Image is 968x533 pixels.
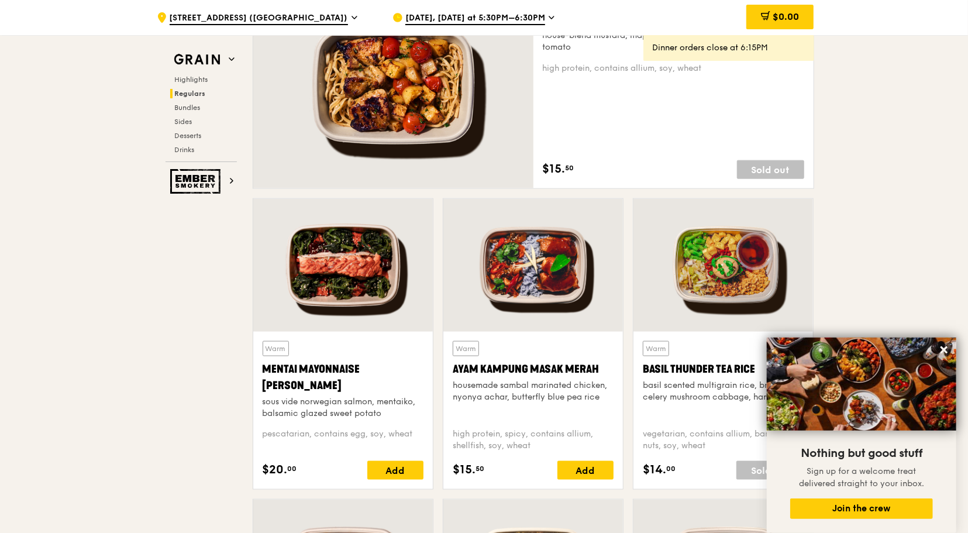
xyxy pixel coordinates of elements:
span: 50 [476,464,484,473]
span: $0.00 [773,11,799,22]
img: Grain web logo [170,49,224,70]
span: Drinks [175,146,195,154]
span: $15. [543,160,566,178]
div: Warm [263,341,289,356]
img: DSC07876-Edit02-Large.jpeg [767,338,956,431]
div: high protein, contains allium, soy, wheat [543,63,804,74]
button: Close [935,341,953,359]
div: house-blend mustard, maple soy baked potato, linguine, cherry tomato [543,30,804,53]
span: Bundles [175,104,201,112]
span: [STREET_ADDRESS] ([GEOGRAPHIC_DATA]) [170,12,348,25]
div: Add [557,461,614,480]
div: Sold out [736,461,804,480]
span: 00 [288,464,297,473]
span: $14. [643,461,666,479]
div: Mentai Mayonnaise [PERSON_NAME] [263,361,423,394]
div: Sold out [737,160,804,179]
span: 00 [666,464,676,473]
button: Join the crew [790,498,933,519]
span: $20. [263,461,288,479]
img: Ember Smokery web logo [170,169,224,194]
span: Desserts [175,132,202,140]
span: 50 [566,163,574,173]
div: Warm [453,341,479,356]
div: basil scented multigrain rice, braised celery mushroom cabbage, hanjuku egg [643,380,804,403]
div: sous vide norwegian salmon, mentaiko, balsamic glazed sweet potato [263,396,423,419]
span: Sign up for a welcome treat delivered straight to your inbox. [799,466,924,489]
div: high protein, spicy, contains allium, shellfish, soy, wheat [453,428,614,452]
span: Sides [175,118,192,126]
div: housemade sambal marinated chicken, nyonya achar, butterfly blue pea rice [453,380,614,403]
div: vegetarian, contains allium, barley, egg, nuts, soy, wheat [643,428,804,452]
div: Basil Thunder Tea Rice [643,361,804,377]
div: Add [367,461,423,480]
span: Highlights [175,75,208,84]
div: Warm [643,341,669,356]
span: $15. [453,461,476,479]
div: Ayam Kampung Masak Merah [453,361,614,377]
div: Dinner orders close at 6:15PM [653,42,805,54]
div: pescatarian, contains egg, soy, wheat [263,428,423,452]
span: Regulars [175,90,206,98]
span: [DATE], [DATE] at 5:30PM–6:30PM [405,12,545,25]
span: Nothing but good stuff [801,446,922,460]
